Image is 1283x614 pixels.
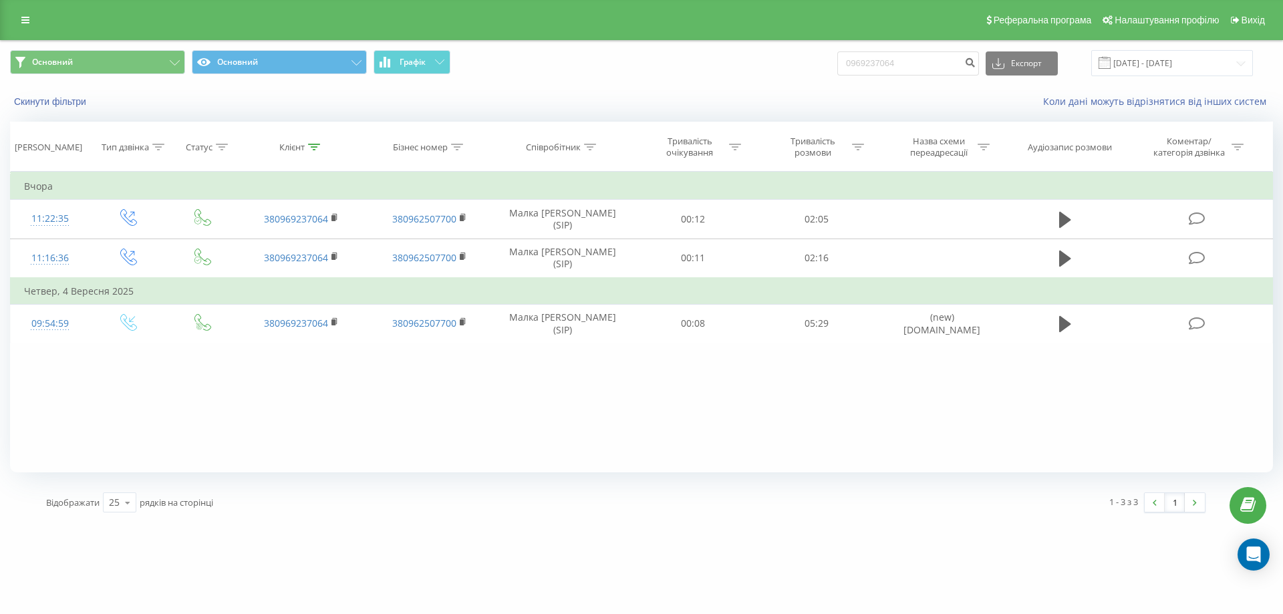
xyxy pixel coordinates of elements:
a: 1 [1165,493,1185,512]
a: 380962507700 [392,251,456,264]
td: 05:29 [754,304,877,343]
a: 380962507700 [392,212,456,225]
td: Малка [PERSON_NAME] (SIP) [493,200,631,239]
td: 00:11 [631,239,754,278]
div: Тип дзвінка [102,142,149,153]
a: 380969237064 [264,212,328,225]
div: 11:16:36 [24,245,76,271]
span: Налаштування профілю [1115,15,1219,25]
td: Малка [PERSON_NAME] (SIP) [493,304,631,343]
td: 02:05 [754,200,877,239]
span: Реферальна програма [994,15,1092,25]
div: Співробітник [526,142,581,153]
button: Скинути фільтри [10,96,93,108]
input: Пошук за номером [837,51,979,75]
span: Основний [32,57,73,67]
div: Коментар/категорія дзвінка [1150,136,1228,158]
a: 380962507700 [392,317,456,329]
td: (new) [DOMAIN_NAME] [878,304,1006,343]
div: Клієнт [279,142,305,153]
button: Графік [374,50,450,74]
div: 09:54:59 [24,311,76,337]
td: 00:12 [631,200,754,239]
div: Статус [186,142,212,153]
div: Тривалість очікування [654,136,726,158]
span: Вихід [1242,15,1265,25]
td: Четвер, 4 Вересня 2025 [11,278,1273,305]
button: Основний [10,50,185,74]
div: Open Intercom Messenger [1238,539,1270,571]
td: 02:16 [754,239,877,278]
button: Основний [192,50,367,74]
a: Коли дані можуть відрізнятися вiд інших систем [1043,95,1273,108]
td: Вчора [11,173,1273,200]
div: Бізнес номер [393,142,448,153]
span: рядків на сторінці [140,496,213,508]
div: Назва схеми переадресації [903,136,974,158]
div: Тривалість розмови [777,136,849,158]
button: Експорт [986,51,1058,75]
a: 380969237064 [264,317,328,329]
a: 380969237064 [264,251,328,264]
div: 11:22:35 [24,206,76,232]
div: Аудіозапис розмови [1028,142,1112,153]
span: Відображати [46,496,100,508]
td: Малка [PERSON_NAME] (SIP) [493,239,631,278]
div: [PERSON_NAME] [15,142,82,153]
div: 1 - 3 з 3 [1109,495,1138,508]
div: 25 [109,496,120,509]
td: 00:08 [631,304,754,343]
span: Графік [400,57,426,67]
